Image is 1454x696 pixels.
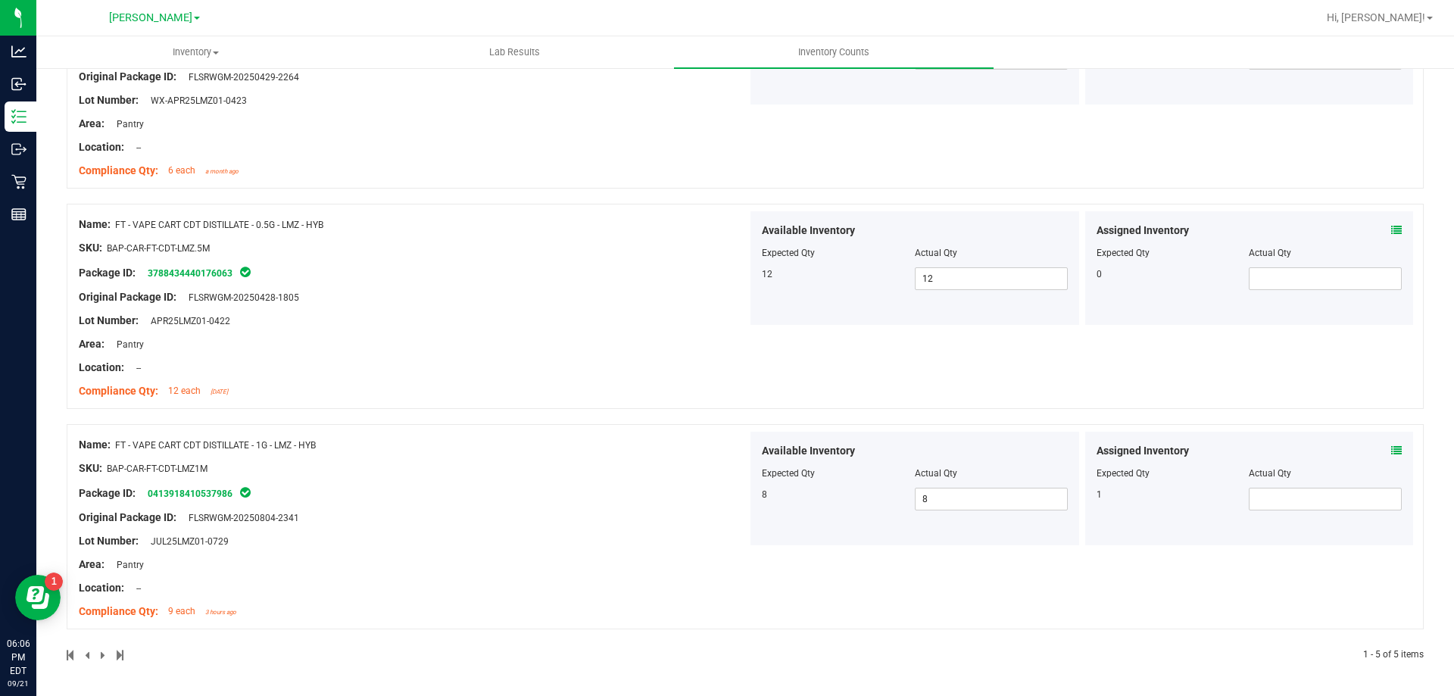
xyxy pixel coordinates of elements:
span: 12 [762,269,772,279]
span: [PERSON_NAME] [109,11,192,24]
span: Area: [79,117,105,130]
span: Previous [85,650,92,660]
span: SKU: [79,242,102,254]
span: Lot Number: [79,94,139,106]
span: Next [101,650,108,660]
span: Location: [79,141,124,153]
span: WX-APR25LMZ01-0423 [143,95,247,106]
inline-svg: Inventory [11,109,27,124]
span: JUL25LMZ01-0729 [143,536,229,547]
span: FLSRWGM-20250804-2341 [181,513,299,523]
span: Assigned Inventory [1097,443,1189,459]
span: Expected Qty [762,468,815,479]
span: FLSRWGM-20250429-2264 [181,72,299,83]
span: Compliance Qty: [79,385,158,397]
span: Name: [79,439,111,451]
div: Actual Qty [1249,467,1402,480]
span: Inventory [37,45,354,59]
inline-svg: Outbound [11,142,27,157]
iframe: Resource center unread badge [45,573,63,591]
div: Actual Qty [1249,246,1402,260]
span: Compliance Qty: [79,605,158,617]
span: Package ID: [79,487,136,499]
span: Assigned Inventory [1097,223,1189,239]
span: Expected Qty [762,248,815,258]
span: 3 hours ago [205,609,236,616]
a: Lab Results [355,36,674,68]
inline-svg: Reports [11,207,27,222]
span: FLSRWGM-20250428-1805 [181,292,299,303]
inline-svg: Retail [11,174,27,189]
span: Location: [79,361,124,373]
span: In Sync [239,485,252,500]
span: 1 - 5 of 5 items [1363,649,1424,660]
span: a month ago [205,168,239,175]
span: Pantry [109,119,144,130]
span: FT - VAPE CART CDT DISTILLATE - 1G - LMZ - HYB [115,440,316,451]
span: Available Inventory [762,443,855,459]
span: -- [129,363,141,373]
span: SKU: [79,462,102,474]
a: Inventory [36,36,355,68]
span: Area: [79,338,105,350]
span: APR25LMZ01-0422 [143,316,230,326]
div: 1 [1097,488,1250,501]
span: BAP-CAR-FT-CDT-LMZ1M [107,463,207,474]
span: Pantry [109,560,144,570]
span: Area: [79,558,105,570]
inline-svg: Analytics [11,44,27,59]
span: Lot Number: [79,314,139,326]
span: Package ID: [79,267,136,279]
span: Compliance Qty: [79,164,158,176]
span: In Sync [239,264,252,279]
span: Move to last page [117,650,123,660]
span: 6 each [168,165,195,176]
span: Lot Number: [79,535,139,547]
div: Expected Qty [1097,467,1250,480]
span: Pantry [109,339,144,350]
a: Inventory Counts [674,36,993,68]
p: 09/21 [7,678,30,689]
div: 0 [1097,267,1250,281]
span: [DATE] [211,389,228,395]
span: Original Package ID: [79,70,176,83]
input: 8 [916,488,1067,510]
span: Inventory Counts [778,45,890,59]
span: 8 [762,489,767,500]
span: Location: [79,582,124,594]
span: Move to first page [67,650,76,660]
span: BAP-CAR-FT-CDT-LMZ.5M [107,243,210,254]
span: Actual Qty [915,468,957,479]
inline-svg: Inbound [11,76,27,92]
span: Name: [79,218,111,230]
span: 9 each [168,606,195,616]
a: 3788434440176063 [148,268,232,279]
span: FT - VAPE CART CDT DISTILLATE - 0.5G - LMZ - HYB [115,220,323,230]
iframe: Resource center [15,575,61,620]
span: Original Package ID: [79,291,176,303]
span: Lab Results [469,45,560,59]
span: Available Inventory [762,223,855,239]
span: Original Package ID: [79,511,176,523]
span: Actual Qty [915,248,957,258]
p: 06:06 PM EDT [7,637,30,678]
span: Hi, [PERSON_NAME]! [1327,11,1425,23]
a: 0413918410537986 [148,488,232,499]
div: Expected Qty [1097,246,1250,260]
input: 12 [916,268,1067,289]
span: -- [129,583,141,594]
span: -- [129,142,141,153]
span: 12 each [168,385,201,396]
